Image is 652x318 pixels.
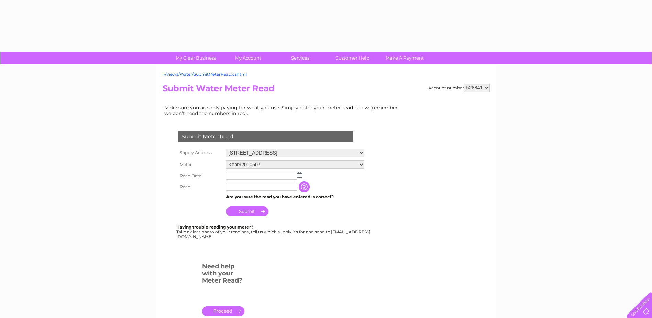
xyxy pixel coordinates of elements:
[176,224,253,230] b: Having trouble reading your meter?
[297,172,302,178] img: ...
[299,181,311,192] input: Information
[224,192,366,201] td: Are you sure the read you have entered is correct?
[202,306,244,316] a: .
[324,52,381,64] a: Customer Help
[176,147,224,159] th: Supply Address
[226,206,268,216] input: Submit
[167,52,224,64] a: My Clear Business
[272,52,329,64] a: Services
[163,84,490,97] h2: Submit Water Meter Read
[176,159,224,170] th: Meter
[428,84,490,92] div: Account number
[220,52,276,64] a: My Account
[163,72,247,77] a: ~/Views/Water/SubmitMeterRead.cshtml
[176,181,224,192] th: Read
[202,262,244,288] h3: Need help with your Meter Read?
[176,225,372,239] div: Take a clear photo of your readings, tell us which supply it's for and send to [EMAIL_ADDRESS][DO...
[376,52,433,64] a: Make A Payment
[163,103,403,118] td: Make sure you are only paying for what you use. Simply enter your meter read below (remember we d...
[178,131,353,142] div: Submit Meter Read
[176,170,224,181] th: Read Date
